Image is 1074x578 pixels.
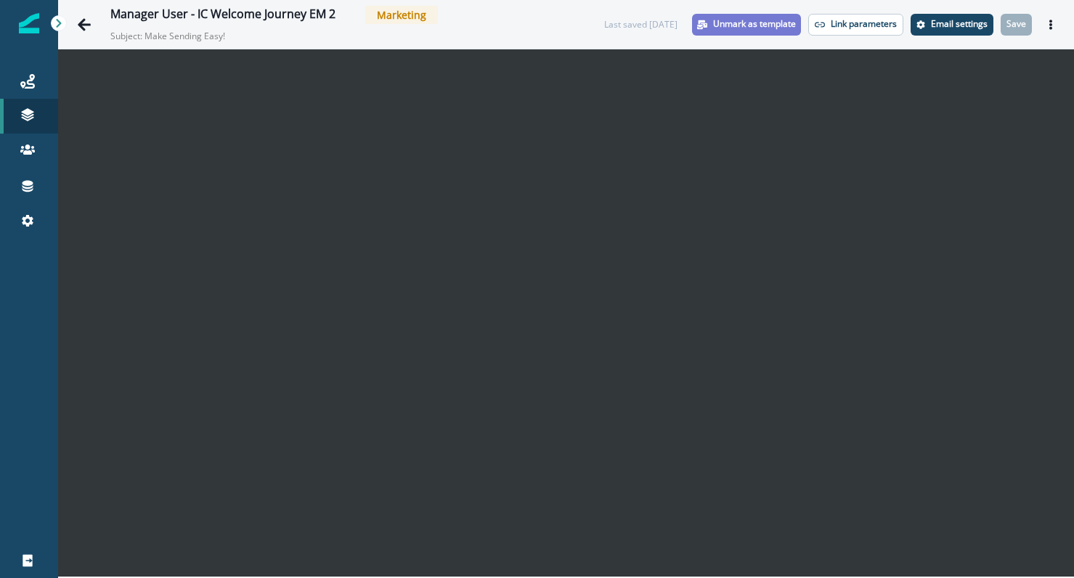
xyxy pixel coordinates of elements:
button: Settings [911,14,993,36]
button: Unmark as template [692,14,801,36]
div: Last saved [DATE] [604,18,678,31]
p: Save [1006,19,1026,29]
p: Unmark as template [713,19,796,29]
p: Link parameters [831,19,897,29]
p: Email settings [931,19,988,29]
button: Go back [70,10,99,39]
div: Manager User - IC Welcome Journey EM 2 [110,7,335,23]
img: Inflection [19,13,39,33]
span: Marketing [365,6,438,24]
button: Link parameters [808,14,903,36]
button: Save [1001,14,1032,36]
button: Actions [1039,14,1062,36]
p: Subject: Make Sending Easy! [110,24,256,43]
